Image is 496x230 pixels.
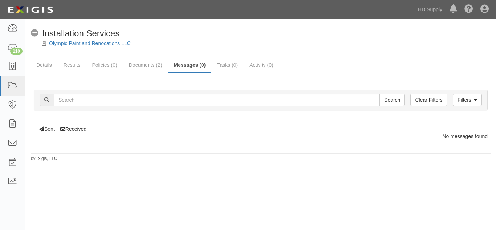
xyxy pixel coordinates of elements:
[58,58,86,72] a: Results
[464,5,473,14] i: Help Center - Complianz
[54,94,380,106] input: Search
[36,156,57,161] a: Exigis, LLC
[31,156,57,162] small: by
[414,2,446,17] a: HD Supply
[168,58,211,73] a: Messages (0)
[31,29,38,37] i: No Coverage
[453,94,482,106] a: Filters
[31,58,57,72] a: Details
[410,94,447,106] a: Clear Filters
[5,3,56,16] img: logo-5460c22ac91f19d4615b14bd174203de0afe785f0fc80cf4dbbc73dc1793850b.png
[28,118,493,133] div: Sent Received
[31,27,119,40] div: Installation Services
[10,48,23,55] div: 110
[244,58,279,72] a: Activity (0)
[86,58,122,72] a: Policies (0)
[49,40,131,46] a: Olympic Paint and Renocations LLC
[42,28,119,38] span: Installation Services
[212,58,243,72] a: Tasks (0)
[379,94,405,106] input: Search
[123,58,168,72] a: Documents (2)
[28,133,493,140] div: No messages found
